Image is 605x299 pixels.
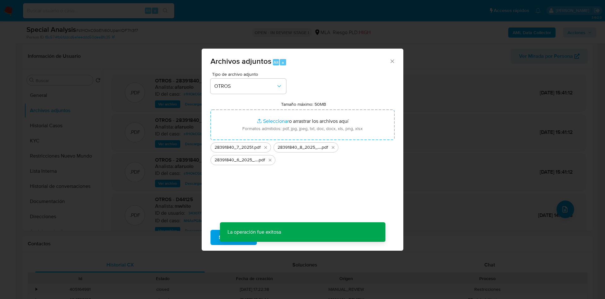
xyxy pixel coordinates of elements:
[274,59,279,65] span: Alt
[258,157,265,163] span: .pdf
[266,156,274,164] button: Eliminar 28391840_6_2025_13.pdf
[212,72,288,76] span: Tipo de archivo adjunto
[210,140,395,165] ul: Archivos seleccionados
[215,144,253,151] span: 28391840_7_20251
[210,230,257,245] button: Subir archivo
[220,222,289,242] p: La operación fue exitosa
[268,230,288,244] span: Cancelar
[278,144,321,151] span: 28391840_8_2025_12
[389,58,395,64] button: Cerrar
[282,59,284,65] span: a
[253,144,261,151] span: .pdf
[219,230,249,244] span: Subir archivo
[214,83,276,89] span: OTROS
[262,144,269,151] button: Eliminar 28391840_7_20251.pdf
[210,79,286,94] button: OTROS
[329,144,337,151] button: Eliminar 28391840_8_2025_12.pdf
[281,101,326,107] label: Tamaño máximo: 50MB
[210,56,271,67] span: Archivos adjuntos
[321,144,328,151] span: .pdf
[215,157,258,163] span: 28391840_6_2025_13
